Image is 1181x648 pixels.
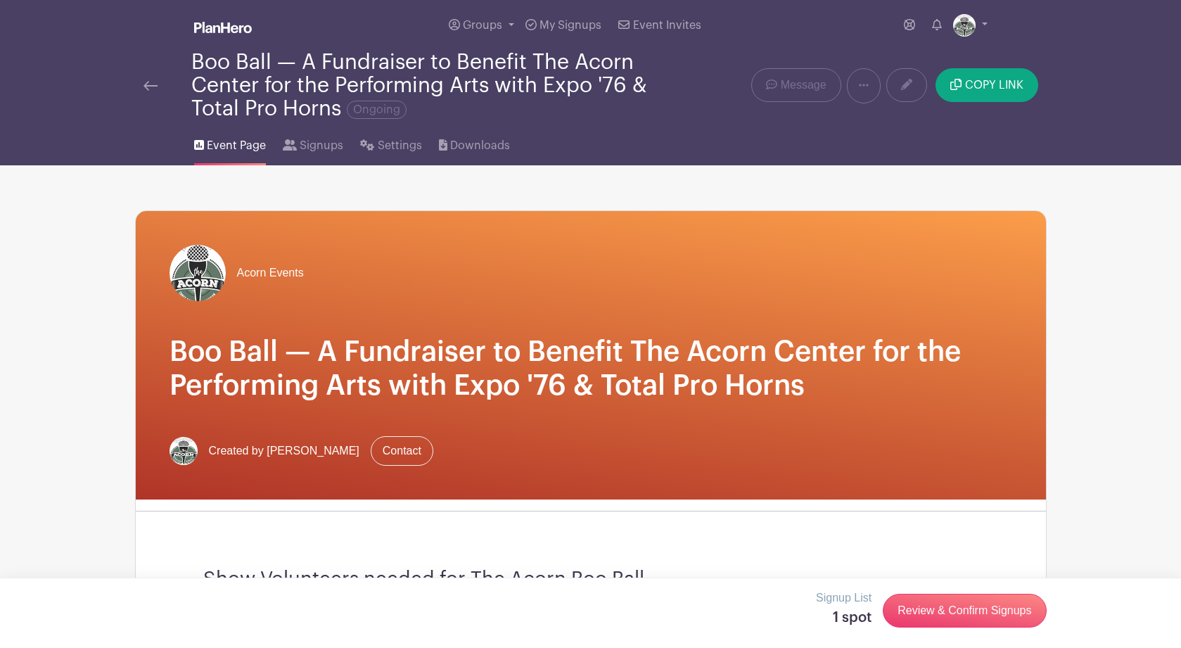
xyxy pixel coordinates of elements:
button: COPY LINK [936,68,1038,102]
span: Event Invites [633,20,701,31]
h3: Show Volunteers needed for The Acorn Boo Ball [203,568,978,592]
span: Acorn Events [237,265,304,281]
span: Ongoing [347,101,407,119]
a: Contact [371,436,433,466]
a: Message [751,68,841,102]
span: Message [781,77,826,94]
img: Acorn%20Logo%20SMALL.jpg [953,14,976,37]
span: Created by [PERSON_NAME] [209,443,359,459]
a: Downloads [439,120,510,165]
h5: 1 spot [816,609,872,626]
img: logo_white-6c42ec7e38ccf1d336a20a19083b03d10ae64f83f12c07503d8b9e83406b4c7d.svg [194,22,252,33]
a: Review & Confirm Signups [883,594,1046,628]
img: Acorn%20Logo%20SMALL.jpg [170,245,226,301]
span: Settings [378,137,422,154]
span: Groups [463,20,502,31]
a: Settings [360,120,421,165]
span: Event Page [207,137,266,154]
a: Event Page [194,120,266,165]
div: Boo Ball — A Fundraiser to Benefit The Acorn Center for the Performing Arts with Expo '76 & Total... [191,51,647,120]
img: back-arrow-29a5d9b10d5bd6ae65dc969a981735edf675c4d7a1fe02e03b50dbd4ba3cdb55.svg [143,81,158,91]
span: COPY LINK [965,80,1023,91]
span: My Signups [540,20,601,31]
p: Signup List [816,590,872,606]
a: Signups [283,120,343,165]
span: Signups [300,137,343,154]
h1: Boo Ball — A Fundraiser to Benefit The Acorn Center for the Performing Arts with Expo '76 & Total... [170,335,1012,402]
span: Downloads [450,137,510,154]
img: Acorn%20Logo%20SMALL.jpg [170,437,198,465]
